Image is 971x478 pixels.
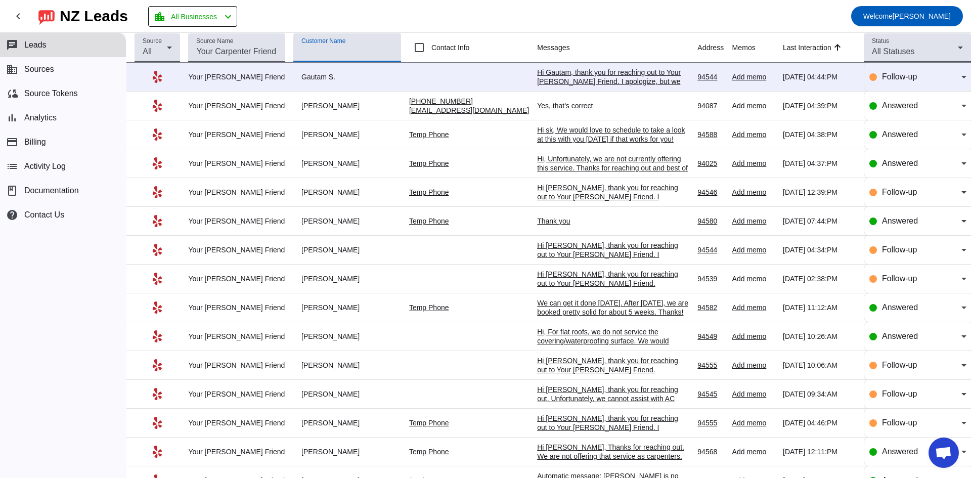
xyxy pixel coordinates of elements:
[851,6,963,26] button: Welcome[PERSON_NAME]
[537,216,689,226] div: Thank you
[537,101,689,110] div: Yes, that's correct
[188,188,285,197] div: Your [PERSON_NAME] Friend
[188,274,285,283] div: Your [PERSON_NAME] Friend
[151,273,163,285] mat-icon: Yelp
[151,301,163,314] mat-icon: Yelp
[151,186,163,198] mat-icon: Yelp
[537,33,697,63] th: Messages
[783,361,856,370] div: [DATE] 10:06:AM
[732,188,775,197] div: Add memo
[783,159,856,168] div: [DATE] 04:37:PM
[697,245,724,254] div: 94544
[783,101,856,110] div: [DATE] 04:39:PM
[537,125,689,153] div: Hi sk, We would love to schedule to take a look at this with you [DATE] if that works for you! Th...
[872,38,889,45] mat-label: Status
[154,11,166,23] mat-icon: location_city
[537,443,689,470] div: Hi [PERSON_NAME], Thanks for reaching out. We are not offering that service as carpenters. Thanks!
[151,128,163,141] mat-icon: Yelp
[24,138,46,147] span: Billing
[293,159,401,168] div: [PERSON_NAME]
[196,46,277,58] input: Your Carpenter Friend
[293,245,401,254] div: [PERSON_NAME]
[697,447,724,456] div: 94568
[537,68,689,113] div: Hi Gautam, thank you for reaching out to Your [PERSON_NAME] Friend. I apologize, but we specializ...
[188,72,285,81] div: Your [PERSON_NAME] Friend
[732,101,775,110] div: Add memo
[24,113,57,122] span: Analytics
[409,303,449,312] a: Temp Phone
[882,303,918,312] span: Answered
[24,210,64,220] span: Contact Us
[409,97,473,105] a: [PHONE_NUMBER]
[697,130,724,139] div: 94588
[697,188,724,197] div: 94546
[151,71,163,83] mat-icon: Yelp
[151,417,163,429] mat-icon: Yelp
[24,186,79,195] span: Documentation
[783,389,856,399] div: [DATE] 09:34:AM
[732,361,775,370] div: Add memo
[188,418,285,427] div: Your [PERSON_NAME] Friend
[409,448,449,456] a: Temp Phone
[697,332,724,341] div: 94549
[24,65,54,74] span: Sources
[537,154,689,182] div: Hi, Unfortunately, we are not currently offering this service. Thanks for reaching out and best o...
[151,359,163,371] mat-icon: Yelp
[732,245,775,254] div: Add memo
[24,89,78,98] span: Source Tokens
[293,303,401,312] div: [PERSON_NAME]
[6,88,18,100] mat-icon: cloud_sync
[697,72,724,81] div: 94544
[151,215,163,227] mat-icon: Yelp
[537,327,689,382] div: Hi, For flat roofs, we do not service the covering/waterproofing surface. We would recommend a ro...
[732,159,775,168] div: Add memo
[732,447,775,456] div: Add memo
[409,106,529,114] a: [EMAIL_ADDRESS][DOMAIN_NAME]
[783,188,856,197] div: [DATE] 12:39:PM
[929,438,959,468] a: Open chat
[537,356,689,411] div: Hi [PERSON_NAME], thank you for reaching out to Your [PERSON_NAME] Friend. Unfortunately, we spec...
[732,418,775,427] div: Add memo
[697,418,724,427] div: 94555
[882,188,917,196] span: Follow-up
[783,418,856,427] div: [DATE] 04:46:PM
[409,188,449,196] a: Temp Phone
[882,389,917,398] span: Follow-up
[24,162,66,171] span: Activity Log
[6,39,18,51] mat-icon: chat
[293,188,401,197] div: [PERSON_NAME]
[732,216,775,226] div: Add memo
[222,11,234,23] mat-icon: chevron_left
[6,209,18,221] mat-icon: help
[783,72,856,81] div: [DATE] 04:44:PM
[732,72,775,81] div: Add memo
[6,136,18,148] mat-icon: payment
[882,418,917,427] span: Follow-up
[12,10,24,22] mat-icon: chevron_left
[143,38,162,45] mat-label: Source
[882,216,918,225] span: Answered
[732,130,775,139] div: Add memo
[537,241,689,295] div: Hi [PERSON_NAME], thank you for reaching out to Your [PERSON_NAME] Friend. I apologize, but we sp...
[293,274,401,283] div: [PERSON_NAME]
[863,9,951,23] span: [PERSON_NAME]
[143,47,152,56] span: All
[293,101,401,110] div: [PERSON_NAME]
[151,446,163,458] mat-icon: Yelp
[697,159,724,168] div: 94025
[537,298,689,317] div: We can get it done [DATE]. After [DATE], we are booked pretty solid for about 5 weeks. Thanks!
[188,332,285,341] div: Your [PERSON_NAME] Friend
[188,447,285,456] div: Your [PERSON_NAME] Friend
[188,303,285,312] div: Your [PERSON_NAME] Friend
[882,361,917,369] span: Follow-up
[188,389,285,399] div: Your [PERSON_NAME] Friend
[151,157,163,169] mat-icon: Yelp
[409,217,449,225] a: Temp Phone
[60,9,128,23] div: NZ Leads
[783,130,856,139] div: [DATE] 04:38:PM
[151,388,163,400] mat-icon: Yelp
[697,33,732,63] th: Address
[882,130,918,139] span: Answered
[537,270,689,324] div: Hi [PERSON_NAME], thank you for reaching out to Your [PERSON_NAME] Friend. Unfortunately, we spec...
[151,244,163,256] mat-icon: Yelp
